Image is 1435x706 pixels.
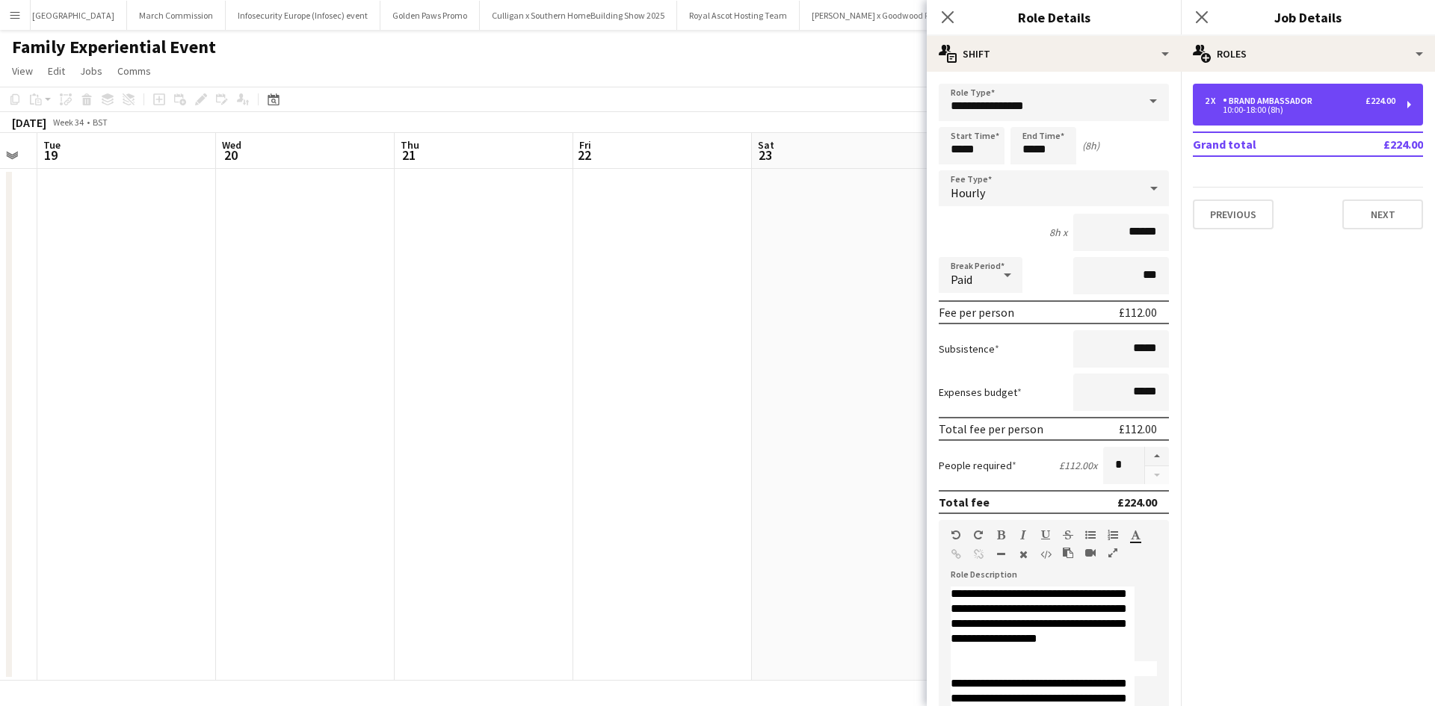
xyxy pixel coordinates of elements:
span: 22 [577,146,591,164]
a: Comms [111,61,157,81]
span: Paid [951,272,972,287]
div: £112.00 [1119,421,1157,436]
button: Italic [1018,529,1028,541]
div: (8h) [1082,139,1099,152]
button: Underline [1040,529,1051,541]
label: People required [939,459,1016,472]
span: Edit [48,64,65,78]
button: Golden Paws Promo [380,1,480,30]
span: Hourly [951,185,985,200]
button: March Commission [127,1,226,30]
div: Roles [1181,36,1435,72]
div: £224.00 [1117,495,1157,510]
div: £112.00 x [1059,459,1097,472]
div: [DATE] [12,115,46,130]
button: Increase [1145,447,1169,466]
div: 10:00-18:00 (8h) [1205,106,1395,114]
div: £224.00 [1365,96,1395,106]
a: Edit [42,61,71,81]
span: Sat [758,138,774,152]
button: Next [1342,199,1423,229]
button: Ordered List [1108,529,1118,541]
div: Total fee [939,495,990,510]
div: £112.00 [1119,305,1157,320]
button: [PERSON_NAME] x Goodwood Festival of Speed [800,1,1000,30]
a: Jobs [74,61,108,81]
button: Bold [996,529,1006,541]
button: Fullscreen [1108,547,1118,559]
span: 19 [41,146,61,164]
h3: Role Details [927,7,1181,27]
span: View [12,64,33,78]
button: Previous [1193,199,1274,229]
button: Horizontal Line [996,548,1006,560]
button: Text Color [1130,529,1141,541]
div: Fee per person [939,305,1014,320]
span: Thu [401,138,419,152]
button: HTML Code [1040,548,1051,560]
button: Redo [973,529,984,541]
span: Wed [222,138,241,152]
button: Strikethrough [1063,529,1073,541]
span: Jobs [80,64,102,78]
div: Shift [927,36,1181,72]
label: Expenses budget [939,385,1022,399]
h3: Job Details [1181,7,1435,27]
label: Subsistence [939,342,999,356]
span: Week 34 [49,117,87,128]
button: Insert video [1085,547,1096,559]
td: £224.00 [1334,132,1423,156]
div: 2 x [1205,96,1223,106]
span: Fri [579,138,591,152]
span: Comms [117,64,151,78]
span: Tue [43,138,61,152]
span: 23 [756,146,774,164]
button: Culligan x Southern HomeBuilding Show 2025 [480,1,677,30]
button: Infosecurity Europe (Infosec) event [226,1,380,30]
button: Clear Formatting [1018,548,1028,560]
td: Grand total [1193,132,1334,156]
h1: Family Experiential Event [12,36,216,58]
button: Unordered List [1085,529,1096,541]
span: 21 [398,146,419,164]
div: Brand Ambassador [1223,96,1318,106]
span: 20 [220,146,241,164]
div: Total fee per person [939,421,1043,436]
button: Paste as plain text [1063,547,1073,559]
a: View [6,61,39,81]
button: Undo [951,529,961,541]
button: Royal Ascot Hosting Team [677,1,800,30]
div: 8h x [1049,226,1067,239]
div: BST [93,117,108,128]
